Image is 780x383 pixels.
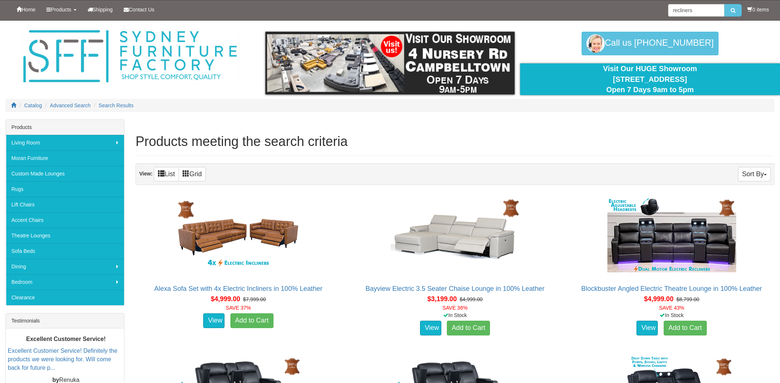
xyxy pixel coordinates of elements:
[389,196,521,278] img: Bayview Electric 3.5 Seater Chaise Lounge in 100% Leather
[6,181,124,197] a: Rugs
[203,313,225,328] a: View
[420,321,441,335] a: View
[230,313,273,328] a: Add to Cart
[22,7,35,13] span: Home
[644,295,674,303] span: $4,999.00
[6,197,124,212] a: Lift Chairs
[139,171,152,177] strong: View:
[6,166,124,181] a: Custom Made Lounges
[179,167,206,181] a: Grid
[6,313,124,328] div: Testimonials
[6,212,124,228] a: Accent Chairs
[6,259,124,274] a: Dining
[243,296,266,302] del: $7,999.00
[118,0,160,19] a: Contact Us
[26,336,106,342] b: Excellent Customer Service!
[676,296,699,302] del: $8,799.00
[211,295,240,303] span: $4,999.00
[606,196,738,278] img: Blockbuster Angled Electric Theatre Lounge in 100% Leather
[427,295,457,303] span: $3,199.00
[6,120,124,135] div: Products
[172,196,304,278] img: Alexa Sofa Set with 4x Electric Incliners in 100% Leather
[154,167,179,181] a: List
[442,305,467,311] font: SAVE 36%
[265,32,514,94] img: showroom.gif
[526,63,774,95] div: Visit Our HUGE Showroom [STREET_ADDRESS] Open 7 Days 9am to 5pm
[581,285,762,292] a: Blockbuster Angled Electric Theatre Lounge in 100% Leather
[6,290,124,305] a: Clearance
[11,0,41,19] a: Home
[50,102,91,108] a: Advanced Search
[226,305,251,311] font: SAVE 37%
[20,28,240,85] img: Sydney Furniture Factory
[747,6,769,13] li: 0 items
[82,0,119,19] a: Shipping
[129,7,154,13] span: Contact Us
[6,150,124,166] a: Moran Furniture
[93,7,113,13] span: Shipping
[351,311,560,319] div: In Stock
[135,134,774,149] h1: Products meeting the search criteria
[6,228,124,243] a: Theatre Lounges
[6,135,124,150] a: Living Room
[51,7,71,13] span: Products
[24,102,42,108] a: Catalog
[738,167,771,181] button: Sort By
[567,311,776,319] div: In Stock
[6,243,124,259] a: Sofa Beds
[52,377,59,383] b: by
[6,274,124,290] a: Bedroom
[99,102,134,108] a: Search Results
[636,321,658,335] a: View
[668,4,724,17] input: Site search
[8,348,117,371] a: Excellent Customer Service! Definitely the products we were looking for. Will come back for futur...
[659,305,684,311] font: SAVE 43%
[460,296,483,302] del: $4,999.00
[366,285,544,292] a: Bayview Electric 3.5 Seater Chaise Lounge in 100% Leather
[41,0,82,19] a: Products
[664,321,707,335] a: Add to Cart
[447,321,490,335] a: Add to Cart
[154,285,322,292] a: Alexa Sofa Set with 4x Electric Incliners in 100% Leather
